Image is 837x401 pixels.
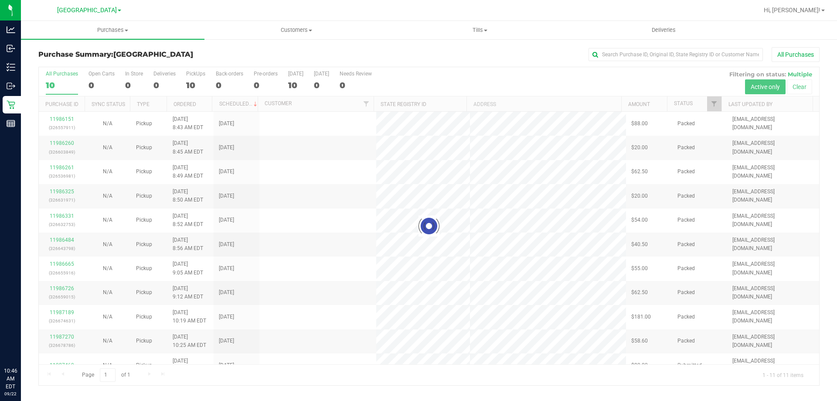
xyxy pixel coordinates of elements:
[7,44,15,53] inline-svg: Inbound
[7,119,15,128] inline-svg: Reports
[21,21,204,39] a: Purchases
[113,50,193,58] span: [GEOGRAPHIC_DATA]
[772,47,820,62] button: All Purchases
[7,25,15,34] inline-svg: Analytics
[388,26,571,34] span: Tills
[204,21,388,39] a: Customers
[388,21,572,39] a: Tills
[4,367,17,391] p: 10:46 AM EDT
[764,7,820,14] span: Hi, [PERSON_NAME]!
[589,48,763,61] input: Search Purchase ID, Original ID, State Registry ID or Customer Name...
[38,51,299,58] h3: Purchase Summary:
[572,21,755,39] a: Deliveries
[7,82,15,90] inline-svg: Outbound
[57,7,117,14] span: [GEOGRAPHIC_DATA]
[640,26,687,34] span: Deliveries
[7,63,15,72] inline-svg: Inventory
[4,391,17,397] p: 09/22
[21,26,204,34] span: Purchases
[205,26,388,34] span: Customers
[7,100,15,109] inline-svg: Retail
[9,331,35,357] iframe: Resource center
